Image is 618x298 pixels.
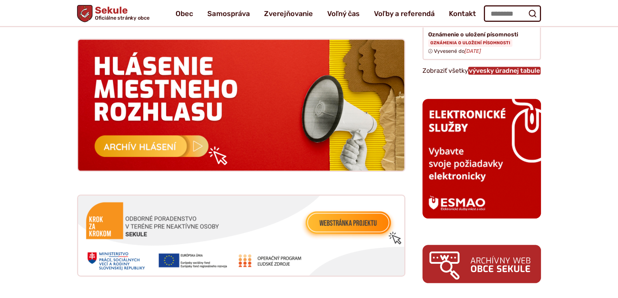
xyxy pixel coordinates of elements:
[422,245,541,283] img: archiv.png
[77,5,150,22] a: Logo Sekule, prejsť na domovskú stránku.
[422,99,541,218] img: esmao_sekule_b.png
[449,4,476,24] a: Kontakt
[468,67,541,75] a: Zobraziť celú úradnú tabuľu
[264,4,313,24] a: Zverejňovanie
[207,4,249,24] a: Samospráva
[95,15,150,20] span: Oficiálne stránky obce
[176,4,193,24] a: Obec
[92,6,150,21] h1: Sekule
[422,25,541,60] a: Oznámenie o uložení písomnosti Oznámenia o uložení písomnosti Vyvesené do[DATE]
[327,4,359,24] a: Voľný čas
[77,5,92,22] img: Prejsť na domovskú stránku
[422,66,541,76] p: Zobraziť všetky
[374,4,434,24] a: Voľby a referendá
